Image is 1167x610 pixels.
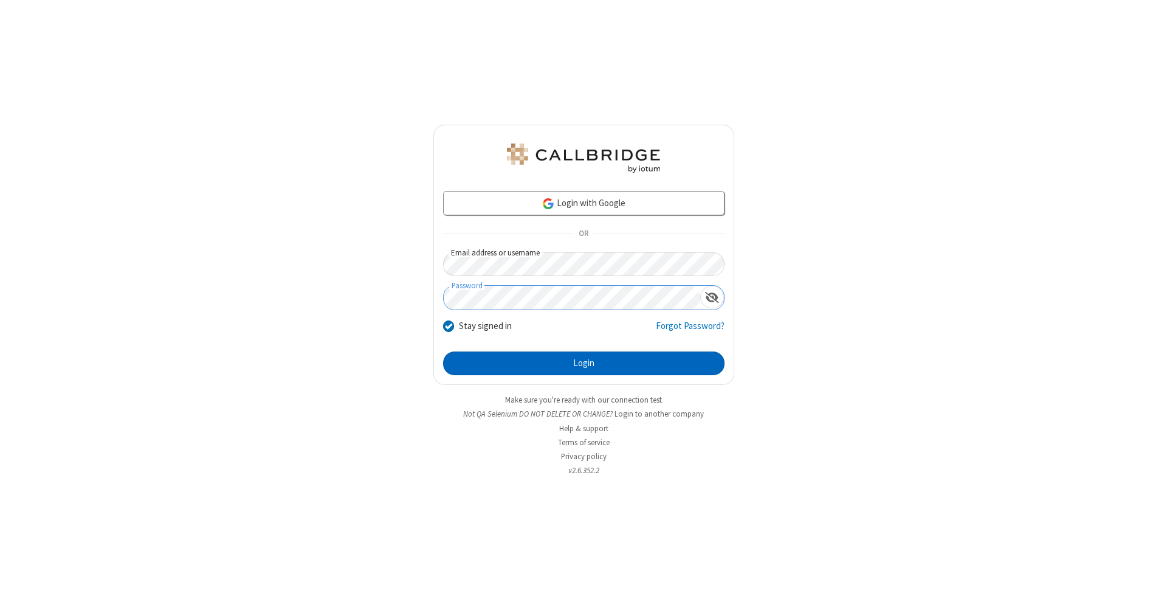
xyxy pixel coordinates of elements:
[656,319,725,342] a: Forgot Password?
[443,352,725,376] button: Login
[505,395,662,405] a: Make sure you're ready with our connection test
[614,408,704,420] button: Login to another company
[443,191,725,215] a: Login with Google
[444,286,700,310] input: Password
[700,286,724,308] div: Show password
[443,252,725,276] input: Email address or username
[504,144,663,173] img: QA Selenium DO NOT DELETE OR CHANGE
[1137,578,1158,601] iframe: Chat
[433,408,734,420] li: Not QA Selenium DO NOT DELETE OR CHANGE?
[542,197,555,210] img: google-icon.png
[559,423,608,434] a: Help & support
[433,465,734,476] li: v2.6.352.2
[558,437,610,448] a: Terms of service
[574,226,593,243] span: OR
[459,319,512,333] label: Stay signed in
[561,451,607,462] a: Privacy policy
